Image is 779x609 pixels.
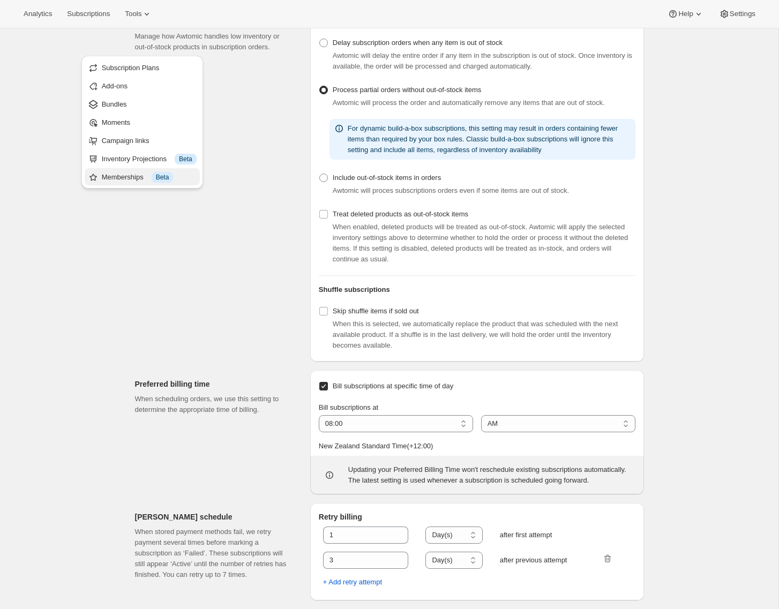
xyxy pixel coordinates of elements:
[333,223,628,263] span: When enabled, deleted products will be treated as out-of-stock. Awtomic will apply the selected i...
[319,441,635,452] p: New Zealand Standard Time ( +12 : 00 )
[135,512,293,522] h2: [PERSON_NAME] schedule
[85,150,200,167] button: Inventory Projections
[102,172,197,183] div: Memberships
[102,100,127,108] span: Bundles
[102,154,197,164] div: Inventory Projections
[500,555,586,566] span: after previous attempt
[319,284,635,295] h2: Shuffle subscriptions
[135,379,293,389] h2: Preferred billing time
[317,574,388,591] button: + Add retry attempt
[713,6,762,21] button: Settings
[135,31,293,52] p: Manage how Awtomic handles low inventory or out-of-stock products in subscription orders.
[319,512,635,522] h2: Retry billing
[102,82,128,90] span: Add-ons
[333,86,481,94] span: Process partial orders without out-of-stock items
[333,51,632,70] span: Awtomic will delay the entire order if any item in the subscription is out of stock. Once invento...
[135,394,293,415] p: When scheduling orders, we use this setting to determine the appropriate time of billing.
[85,168,200,185] button: Memberships
[85,132,200,149] button: Campaign links
[179,155,192,163] span: Beta
[333,210,468,218] span: Treat deleted products as out-of-stock items
[102,118,130,126] span: Moments
[102,137,149,145] span: Campaign links
[500,530,586,540] span: after first attempt
[85,114,200,131] button: Moments
[135,527,293,580] p: When stored payment methods fail, we retry payment several times before marking a subscription as...
[348,464,635,486] p: Updating your Preferred Billing Time won't reschedule existing subscriptions automatically. The l...
[85,77,200,94] button: Add-ons
[333,174,441,182] span: Include out-of-stock items in orders
[678,10,693,18] span: Help
[333,382,453,390] span: Bill subscriptions at specific time of day
[102,64,160,72] span: Subscription Plans
[333,307,419,315] span: Skip shuffle items if sold out
[730,10,755,18] span: Settings
[61,6,116,21] button: Subscriptions
[348,123,631,155] p: For dynamic build-a-box subscriptions, this setting may result in orders containing fewer items t...
[125,10,141,18] span: Tools
[85,59,200,76] button: Subscription Plans
[156,173,169,182] span: Beta
[333,320,618,349] span: When this is selected, we automatically replace the product that was scheduled with the next avai...
[661,6,710,21] button: Help
[67,10,110,18] span: Subscriptions
[333,186,569,194] span: Awtomic will proces subscriptions orders even if some items are out of stock.
[24,10,52,18] span: Analytics
[333,99,605,107] span: Awtomic will process the order and automatically remove any items that are out of stock.
[333,39,503,47] span: Delay subscription orders when any item is out of stock
[85,95,200,112] button: Bundles
[323,577,382,588] span: + Add retry attempt
[17,6,58,21] button: Analytics
[118,6,159,21] button: Tools
[319,403,378,411] span: Bill subscriptions at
